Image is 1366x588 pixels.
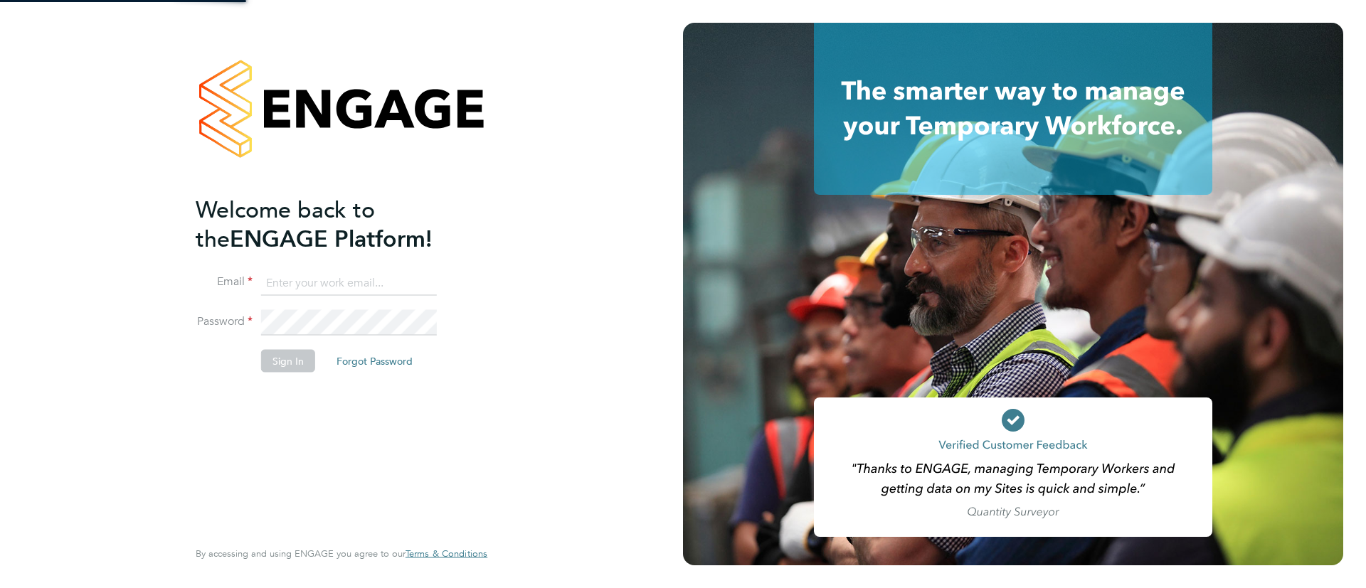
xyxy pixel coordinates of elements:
button: Sign In [261,350,315,373]
button: Forgot Password [325,350,424,373]
span: By accessing and using ENGAGE you agree to our [196,547,487,560]
h2: ENGAGE Platform! [196,195,473,253]
span: Terms & Conditions [406,547,487,560]
a: Terms & Conditions [406,548,487,560]
label: Email [196,274,253,289]
label: Password [196,314,253,329]
span: Welcome back to the [196,196,375,252]
input: Enter your work email... [261,270,437,296]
